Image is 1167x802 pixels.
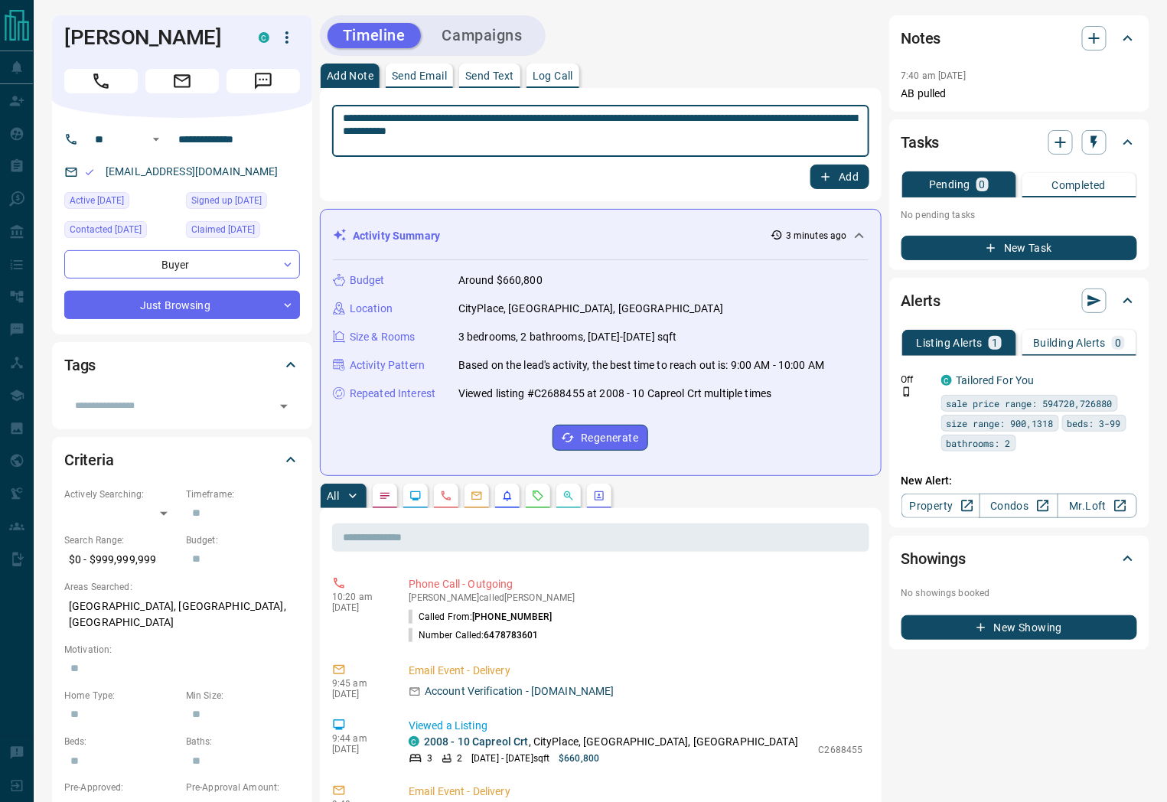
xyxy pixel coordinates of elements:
[980,179,986,190] p: 0
[332,592,386,602] p: 10:20 am
[186,781,300,794] p: Pre-Approval Amount:
[484,630,539,641] span: 6478783601
[471,751,549,765] p: [DATE] - [DATE] sqft
[425,683,614,699] p: Account Verification - [DOMAIN_NAME]
[901,204,1137,227] p: No pending tasks
[427,751,432,765] p: 3
[332,744,386,755] p: [DATE]
[328,23,421,48] button: Timeline
[350,272,385,289] p: Budget
[409,736,419,747] div: condos.ca
[562,490,575,502] svg: Opportunities
[992,337,998,348] p: 1
[458,386,771,402] p: Viewed listing #C2688455 at 2008 - 10 Capreol Crt multiple times
[901,546,967,571] h2: Showings
[64,781,178,794] p: Pre-Approved:
[70,193,124,208] span: Active [DATE]
[350,386,435,402] p: Repeated Interest
[145,69,219,93] span: Email
[379,490,391,502] svg: Notes
[533,70,573,81] p: Log Call
[532,490,544,502] svg: Requests
[786,229,846,243] p: 3 minutes ago
[457,751,462,765] p: 2
[186,735,300,748] p: Baths:
[1115,337,1121,348] p: 0
[106,165,279,178] a: [EMAIL_ADDRESS][DOMAIN_NAME]
[409,610,552,624] p: Called From:
[941,375,952,386] div: condos.ca
[350,329,416,345] p: Size & Rooms
[901,236,1137,260] button: New Task
[64,442,300,478] div: Criteria
[901,282,1137,319] div: Alerts
[901,586,1137,600] p: No showings booked
[64,735,178,748] p: Beds:
[64,250,300,279] div: Buyer
[957,374,1035,386] a: Tailored For You
[186,487,300,501] p: Timeframe:
[191,193,262,208] span: Signed up [DATE]
[64,448,114,472] h2: Criteria
[64,580,300,594] p: Areas Searched:
[64,689,178,703] p: Home Type:
[458,272,543,289] p: Around $660,800
[353,228,440,244] p: Activity Summary
[901,26,941,51] h2: Notes
[458,357,824,373] p: Based on the lead's activity, the best time to reach out is: 9:00 AM - 10:00 AM
[64,594,300,635] p: [GEOGRAPHIC_DATA], [GEOGRAPHIC_DATA], [GEOGRAPHIC_DATA]
[350,301,393,317] p: Location
[392,70,447,81] p: Send Email
[327,70,373,81] p: Add Note
[1068,416,1121,431] span: beds: 3-99
[64,347,300,383] div: Tags
[186,533,300,547] p: Budget:
[424,734,798,750] p: , CityPlace, [GEOGRAPHIC_DATA], [GEOGRAPHIC_DATA]
[1052,180,1107,191] p: Completed
[593,490,605,502] svg: Agent Actions
[929,179,970,190] p: Pending
[350,357,425,373] p: Activity Pattern
[409,663,863,679] p: Email Event - Delivery
[901,86,1137,102] p: AB pulled
[427,23,538,48] button: Campaigns
[84,167,95,178] svg: Email Valid
[64,69,138,93] span: Call
[810,165,869,189] button: Add
[64,533,178,547] p: Search Range:
[901,494,980,518] a: Property
[191,222,255,237] span: Claimed [DATE]
[409,490,422,502] svg: Lead Browsing Activity
[472,611,552,622] span: [PHONE_NUMBER]
[64,643,300,657] p: Motivation:
[186,689,300,703] p: Min Size:
[409,784,863,800] p: Email Event - Delivery
[186,221,300,243] div: Mon Aug 19 2024
[64,487,178,501] p: Actively Searching:
[327,491,339,501] p: All
[901,20,1137,57] div: Notes
[332,602,386,613] p: [DATE]
[409,576,863,592] p: Phone Call - Outgoing
[458,301,723,317] p: CityPlace, [GEOGRAPHIC_DATA], [GEOGRAPHIC_DATA]
[273,396,295,417] button: Open
[440,490,452,502] svg: Calls
[901,386,912,397] svg: Push Notification Only
[186,192,300,214] div: Tue Aug 24 2021
[1058,494,1136,518] a: Mr.Loft
[559,751,599,765] p: $660,800
[947,416,1054,431] span: size range: 900,1318
[901,130,940,155] h2: Tasks
[332,678,386,689] p: 9:45 am
[901,373,932,386] p: Off
[947,435,1011,451] span: bathrooms: 2
[70,222,142,237] span: Contacted [DATE]
[980,494,1058,518] a: Condos
[332,689,386,699] p: [DATE]
[64,192,178,214] div: Sun Sep 14 2025
[64,291,300,319] div: Just Browsing
[465,70,514,81] p: Send Text
[1033,337,1106,348] p: Building Alerts
[501,490,513,502] svg: Listing Alerts
[409,628,539,642] p: Number Called:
